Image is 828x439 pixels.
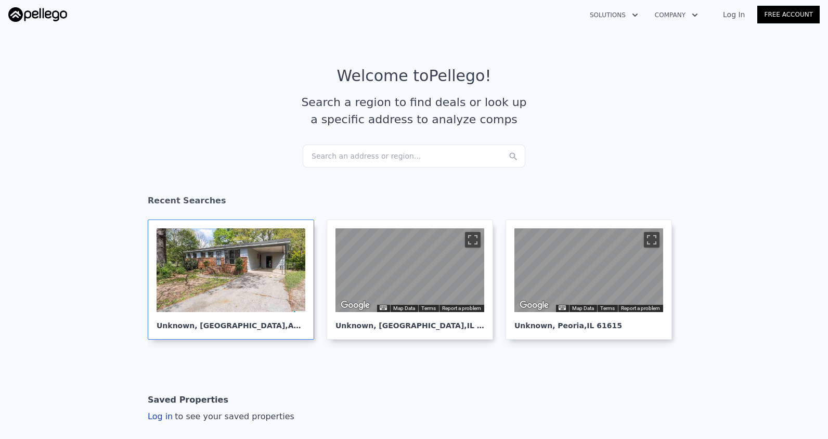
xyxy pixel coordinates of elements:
img: Pellego [8,7,67,22]
a: Report a problem [621,305,660,311]
div: Street View [514,228,663,312]
div: Street View [335,228,484,312]
a: Unknown, [GEOGRAPHIC_DATA],AL 35214 [148,219,322,340]
button: Solutions [581,6,646,24]
button: Map Data [393,305,415,312]
span: , IL 61451 [464,321,502,330]
div: Log in [148,410,294,423]
a: Map Unknown, Peoria,IL 61615 [506,219,680,340]
a: Report a problem [442,305,481,311]
div: Saved Properties [148,390,228,410]
img: Google [517,299,551,312]
div: Map [335,228,484,312]
div: Recent Searches [148,186,680,219]
div: Unknown , [GEOGRAPHIC_DATA] [157,312,305,331]
button: Keyboard shortcuts [559,305,566,310]
a: Terms [421,305,436,311]
button: Map Data [572,305,594,312]
div: Unknown , Peoria [514,312,663,331]
div: Search a region to find deals or look up a specific address to analyze comps [297,94,531,128]
div: Unknown , [GEOGRAPHIC_DATA] [335,312,484,331]
button: Toggle fullscreen view [644,232,659,248]
span: to see your saved properties [173,411,294,421]
a: Terms [600,305,615,311]
div: Map [514,228,663,312]
div: Welcome to Pellego ! [337,67,491,85]
a: Open this area in Google Maps (opens a new window) [517,299,551,312]
span: , AL 35214 [285,321,326,330]
button: Toggle fullscreen view [465,232,481,248]
a: Log In [710,9,757,20]
button: Company [646,6,706,24]
a: Map Unknown, [GEOGRAPHIC_DATA],IL 61451 [327,219,501,340]
div: Search an address or region... [303,145,525,167]
button: Keyboard shortcuts [380,305,387,310]
span: , IL 61615 [584,321,622,330]
a: Free Account [757,6,820,23]
img: Google [338,299,372,312]
a: Open this area in Google Maps (opens a new window) [338,299,372,312]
